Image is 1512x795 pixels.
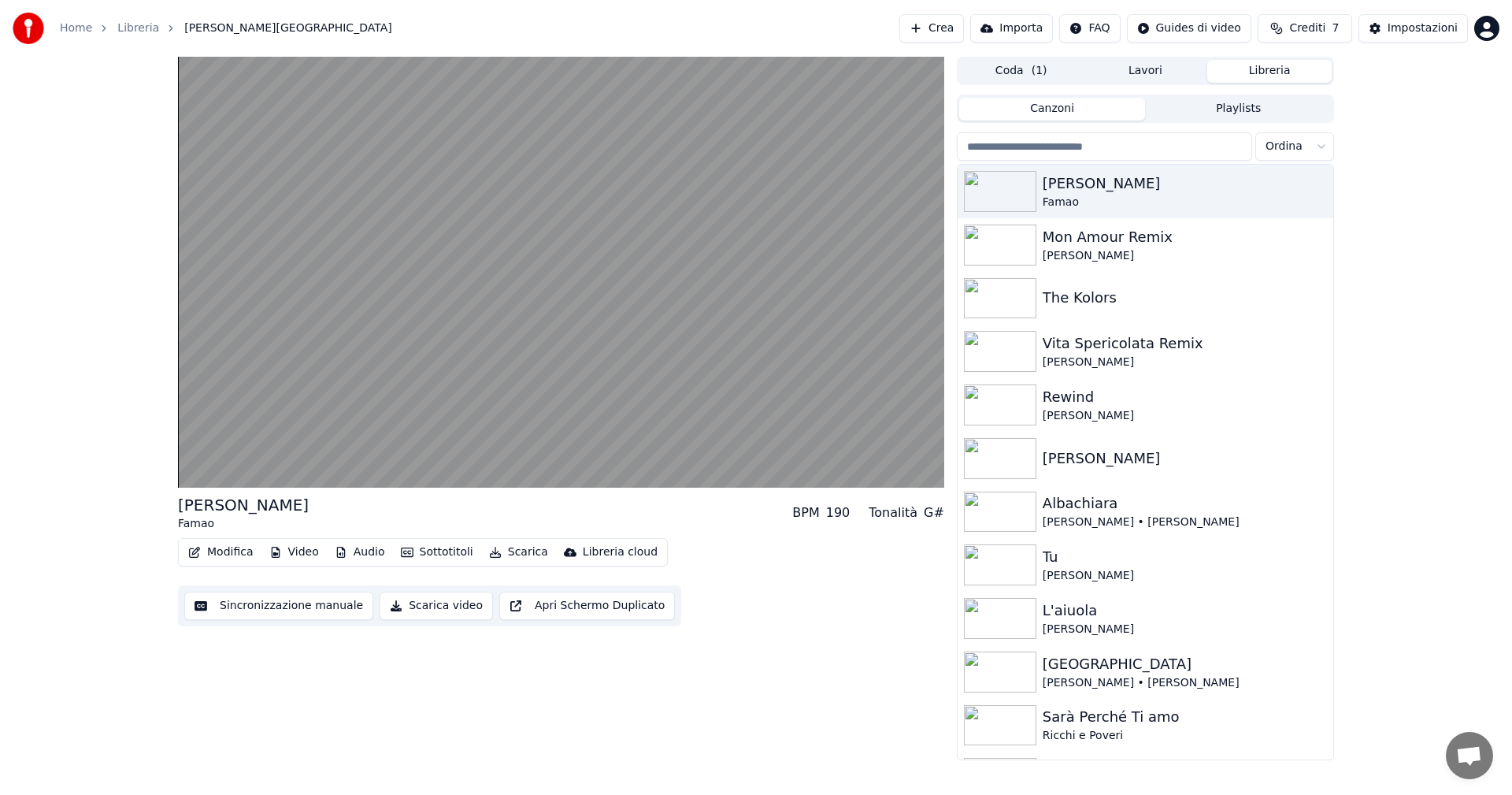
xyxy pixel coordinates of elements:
[1043,568,1327,584] div: [PERSON_NAME]
[959,60,1084,83] button: Coda
[1043,448,1327,470] div: [PERSON_NAME]
[792,503,819,522] div: BPM
[1043,653,1327,675] div: [GEOGRAPHIC_DATA]
[1043,675,1327,691] div: [PERSON_NAME] • [PERSON_NAME]
[1043,332,1327,355] div: Vita Spericolata Remix
[328,541,391,563] button: Audio
[483,541,554,563] button: Scarica
[1043,226,1327,248] div: Mon Amour Remix
[1358,14,1468,43] button: Impostazioni
[184,20,391,36] span: [PERSON_NAME][GEOGRAPHIC_DATA]
[1032,63,1047,79] span: ( 1 )
[1043,386,1327,408] div: Rewind
[869,503,917,522] div: Tonalità
[117,20,159,36] a: Libreria
[1043,195,1327,210] div: Famao
[178,494,309,516] div: [PERSON_NAME]
[1207,60,1332,83] button: Libreria
[395,541,480,563] button: Sottotitoli
[13,13,44,44] img: youka
[1059,14,1120,43] button: FAQ
[1145,98,1332,121] button: Playlists
[182,541,260,563] button: Modifica
[1127,14,1251,43] button: Guides di video
[1043,173,1327,195] div: [PERSON_NAME]
[1043,546,1327,568] div: Tu
[1332,20,1339,36] span: 7
[583,544,658,560] div: Libreria cloud
[826,503,850,522] div: 190
[1446,732,1493,779] a: Aprire la chat
[178,516,309,532] div: Famao
[380,592,493,620] button: Scarica video
[499,592,675,620] button: Apri Schermo Duplicato
[1258,14,1352,43] button: Crediti7
[184,592,373,620] button: Sincronizzazione manuale
[1289,20,1325,36] span: Crediti
[1043,600,1327,622] div: L'aiuola
[924,503,944,522] div: G#
[1043,728,1327,744] div: Ricchi e Poveri
[1043,287,1327,309] div: The Kolors
[1043,515,1327,530] div: [PERSON_NAME] • [PERSON_NAME]
[1043,355,1327,370] div: [PERSON_NAME]
[1084,60,1208,83] button: Lavori
[1043,622,1327,637] div: [PERSON_NAME]
[60,20,392,36] nav: breadcrumb
[899,14,964,43] button: Crea
[1266,139,1303,154] span: Ordina
[970,14,1053,43] button: Importa
[1043,248,1327,264] div: [PERSON_NAME]
[263,541,325,563] button: Video
[1388,20,1458,36] div: Impostazioni
[1043,492,1327,515] div: Albachiara
[1043,408,1327,424] div: [PERSON_NAME]
[60,20,92,36] a: Home
[1043,706,1327,728] div: Sarà Perché Ti amo
[959,98,1146,121] button: Canzoni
